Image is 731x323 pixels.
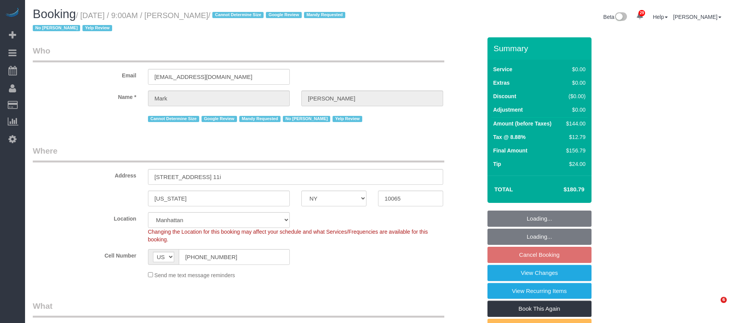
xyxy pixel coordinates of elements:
[563,65,585,73] div: $0.00
[487,265,592,281] a: View Changes
[148,116,199,122] span: Cannot Determine Size
[148,229,428,243] span: Changing the Location for this booking may affect your schedule and what Services/Frequencies are...
[27,212,142,223] label: Location
[148,69,290,85] input: Email
[27,169,142,179] label: Address
[301,90,443,106] input: Last Name
[603,14,627,20] a: Beta
[493,120,551,127] label: Amount (before Taxes)
[563,106,585,114] div: $0.00
[33,25,80,31] span: No [PERSON_NAME]
[27,249,142,259] label: Cell Number
[487,283,592,299] a: View Recurring Items
[33,45,444,62] legend: Who
[493,147,528,154] label: Final Amount
[202,116,237,122] span: Google Review
[304,12,345,18] span: Mandy Requested
[266,12,301,18] span: Google Review
[540,186,584,193] h4: $180.79
[148,90,290,106] input: First Name
[27,90,142,101] label: Name *
[155,272,235,278] span: Send me text message reminders
[493,160,501,168] label: Tip
[27,69,142,79] label: Email
[721,297,727,303] span: 6
[653,14,668,20] a: Help
[212,12,264,18] span: Cannot Determine Size
[632,8,647,25] a: 29
[33,300,444,318] legend: What
[494,44,588,53] h3: Summary
[179,249,290,265] input: Cell Number
[614,12,627,22] img: New interface
[239,116,281,122] span: Mandy Requested
[673,14,721,20] a: [PERSON_NAME]
[563,79,585,87] div: $0.00
[563,147,585,154] div: $156.79
[82,25,112,31] span: Yelp Review
[33,11,348,33] small: / [DATE] / 9:00AM / [PERSON_NAME]
[333,116,362,122] span: Yelp Review
[494,186,513,192] strong: Total
[563,92,585,100] div: ($0.00)
[493,92,516,100] label: Discount
[33,7,76,21] span: Booking
[33,145,444,162] legend: Where
[5,8,20,18] img: Automaid Logo
[283,116,330,122] span: No [PERSON_NAME]
[148,191,290,206] input: City
[378,191,443,206] input: Zip Code
[639,10,645,16] span: 29
[493,65,513,73] label: Service
[493,79,510,87] label: Extras
[563,133,585,141] div: $12.79
[493,133,526,141] label: Tax @ 8.88%
[705,297,723,315] iframe: Intercom live chat
[563,160,585,168] div: $24.00
[563,120,585,127] div: $144.00
[493,106,523,114] label: Adjustment
[487,301,592,317] a: Book This Again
